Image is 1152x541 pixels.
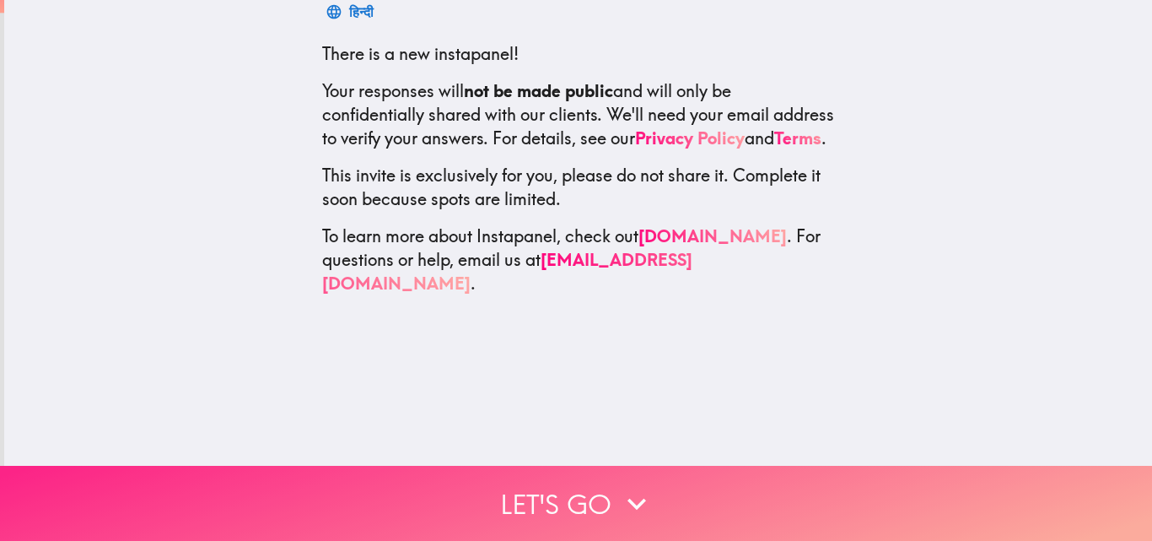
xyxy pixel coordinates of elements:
p: Your responses will and will only be confidentially shared with our clients. We'll need your emai... [322,79,835,150]
p: This invite is exclusively for you, please do not share it. Complete it soon because spots are li... [322,164,835,211]
b: not be made public [464,80,613,101]
p: To learn more about Instapanel, check out . For questions or help, email us at . [322,225,835,295]
a: Terms [774,127,821,149]
a: [DOMAIN_NAME] [638,225,787,246]
a: [EMAIL_ADDRESS][DOMAIN_NAME] [322,249,692,294]
span: There is a new instapanel! [322,43,519,64]
a: Privacy Policy [635,127,745,149]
